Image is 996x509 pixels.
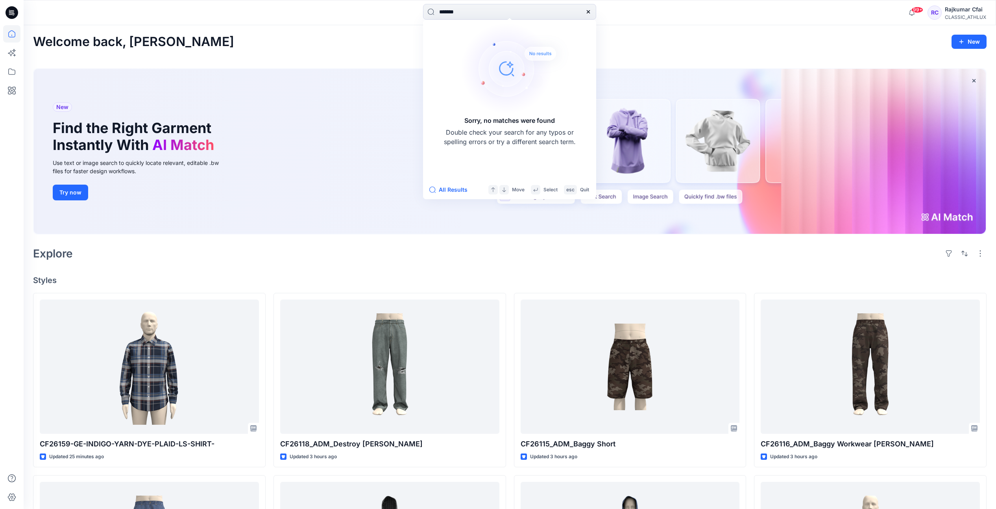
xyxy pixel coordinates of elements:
[53,185,88,200] button: Try now
[33,35,234,49] h2: Welcome back, [PERSON_NAME]
[56,102,68,112] span: New
[53,159,230,175] div: Use text or image search to quickly locate relevant, editable .bw files for faster design workflows.
[40,300,259,434] a: CF26159-GE-INDIGO-YARN-DYE-PLAID-LS-SHIRT-
[566,186,575,194] p: esc
[512,186,525,194] p: Move
[521,300,740,434] a: CF26115_ADM_Baggy Short
[580,186,589,194] p: Quit
[770,453,817,461] p: Updated 3 hours ago
[49,453,104,461] p: Updated 25 minutes ago
[543,186,558,194] p: Select
[761,300,980,434] a: CF26116_ADM_Baggy Workwear Jean
[928,6,942,20] div: RC
[290,453,337,461] p: Updated 3 hours ago
[280,439,499,450] p: CF26118_ADM_Destroy [PERSON_NAME]
[443,128,577,146] p: Double check your search for any typos or spelling errors or try a different search term.
[40,439,259,450] p: CF26159-GE-INDIGO-YARN-DYE-PLAID-LS-SHIRT-
[429,185,473,194] button: All Results
[945,14,986,20] div: CLASSIC_ATHLUX
[945,5,986,14] div: Rajkumar Cfai
[464,116,555,125] h5: Sorry, no matches were found
[280,300,499,434] a: CF26118_ADM_Destroy Baggy Jean
[53,120,218,154] h1: Find the Right Garment Instantly With
[33,247,73,260] h2: Explore
[530,453,577,461] p: Updated 3 hours ago
[461,21,571,116] img: Sorry, no matches were found
[521,439,740,450] p: CF26115_ADM_Baggy Short
[33,276,987,285] h4: Styles
[911,7,923,13] span: 99+
[761,439,980,450] p: CF26116_ADM_Baggy Workwear [PERSON_NAME]
[152,136,214,154] span: AI Match
[952,35,987,49] button: New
